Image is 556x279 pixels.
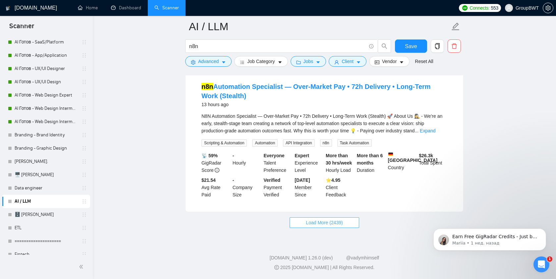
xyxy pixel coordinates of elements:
span: Task Automation [337,139,372,147]
a: AI Готов - UX/UI Designer [15,62,78,75]
span: ... [415,128,418,133]
span: Client [342,58,354,65]
span: folder [296,60,301,65]
iframe: Intercom live chat [533,256,549,272]
img: 🇩🇪 [388,152,393,157]
span: holder [82,212,87,217]
div: Company Size [231,176,262,198]
div: GigRadar Score [200,152,231,174]
span: API Integration [283,139,314,147]
input: Search Freelance Jobs... [189,42,366,50]
span: Connects: [470,4,489,12]
img: logo [6,3,10,14]
div: Payment Verified [262,176,294,198]
span: user [334,60,339,65]
div: Talent Preference [262,152,294,174]
div: Client Feedback [324,176,356,198]
span: Jobs [304,58,313,65]
b: [GEOGRAPHIC_DATA] [388,152,438,163]
span: holder [82,185,87,191]
b: Everyone [264,153,285,158]
span: holder [82,93,87,98]
span: setting [191,60,195,65]
div: 2025 [DOMAIN_NAME] | All Rights Reserved. [98,264,551,271]
a: Reset All [415,58,433,65]
button: search [378,39,391,53]
div: N8N Automation Specialist — Over-Market Pay • 72h Delivery • Long-Term Work (Stealth) 🚀 About Us ... [201,112,447,134]
span: holder [82,225,87,231]
span: holder [82,106,87,111]
span: caret-down [399,60,404,65]
b: Expert [295,153,309,158]
span: holder [82,252,87,257]
a: 🗄️ [PERSON_NAME] [15,208,78,221]
a: [PERSON_NAME]. [15,155,78,168]
button: idcardVendorcaret-down [369,56,410,67]
a: AI Готов - Web Design Intermediate минус Developer [15,102,78,115]
a: AI Готов - Web Design Expert [15,89,78,102]
span: edit [451,22,460,31]
iframe: Intercom notifications сообщение [423,215,556,261]
div: Experience Level [293,152,324,174]
span: holder [82,79,87,85]
span: user [507,6,511,10]
span: search [378,43,391,49]
a: searchScanner [154,5,179,11]
span: idcard [375,60,379,65]
span: Load More (2439) [306,219,343,226]
div: Avg Rate Paid [200,176,231,198]
div: 13 hours ago [201,101,447,108]
a: Branding - Brand Identity [15,128,78,142]
span: holder [82,199,87,204]
button: settingAdvancedcaret-down [185,56,232,67]
b: 📡 59% [201,153,218,158]
span: holder [82,53,87,58]
a: AI Готов - App/Application [15,49,78,62]
span: double-left [79,263,85,270]
a: Data engineer [15,181,78,195]
button: folderJobscaret-down [291,56,326,67]
mark: n8n [201,83,213,90]
span: holder [82,146,87,151]
span: Save [405,42,417,50]
b: [DATE] [295,177,310,183]
div: Hourly [231,152,262,174]
span: setting [543,5,553,11]
input: Scanner name... [189,18,450,35]
a: n8nAutomation Specialist — Over-Market Pay • 72h Delivery • Long-Term Work (Stealth) [201,83,431,100]
a: dashboardDashboard [111,5,141,11]
button: copy [431,39,444,53]
a: @vadymhimself [346,255,379,260]
a: Fintech [15,248,78,261]
a: AI / LLM [15,195,78,208]
a: 🖥️ [PERSON_NAME] [15,168,78,181]
span: holder [82,119,87,124]
div: Country [387,152,418,174]
span: Scripting & Automation [201,139,247,147]
b: More than 30 hrs/week [326,153,352,166]
div: Member Since [293,176,324,198]
span: holder [82,172,87,177]
b: Verified [264,177,281,183]
a: AI Готов - UX/UI Design [15,75,78,89]
div: Duration [356,152,387,174]
span: n8n [320,139,332,147]
span: holder [82,159,87,164]
a: ==================== [15,235,78,248]
b: ⭐️ 4.95 [326,177,340,183]
span: bars [240,60,245,65]
span: copyright [274,265,279,270]
div: Total Spent [417,152,449,174]
a: AI Готов - SaaS/Platform [15,35,78,49]
button: delete [448,39,461,53]
span: Job Category [247,58,275,65]
span: Vendor [382,58,397,65]
span: holder [82,239,87,244]
span: N8N Automation Specialist — Over-Market Pay • 72h Delivery • Long-Term Work (Stealth) 🚀 About Us ... [201,113,442,133]
span: info-circle [215,168,219,173]
button: setting [543,3,553,13]
span: copy [431,43,444,49]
